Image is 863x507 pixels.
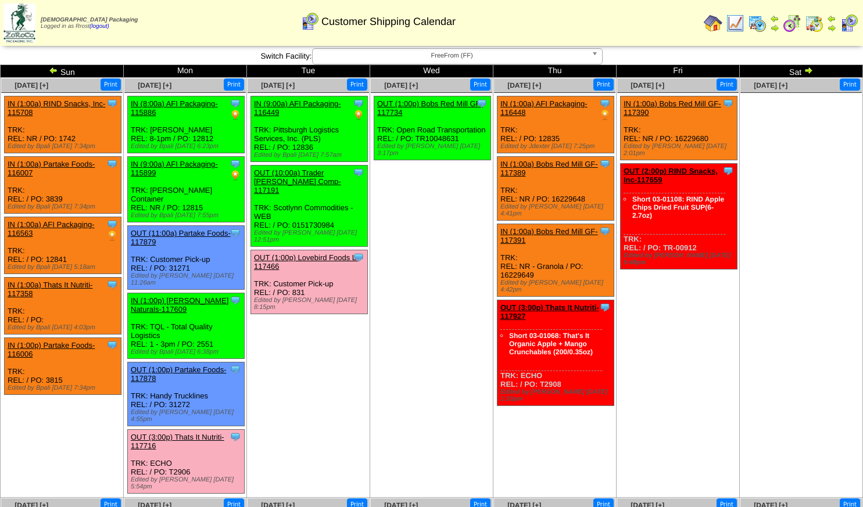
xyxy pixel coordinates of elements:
a: OUT (3:00p) Thats It Nutriti-117927 [500,303,599,321]
div: Edited by [PERSON_NAME] [DATE] 3:17pm [377,143,490,157]
img: Tooltip [476,98,488,109]
img: Tooltip [722,165,734,177]
img: Tooltip [230,364,241,375]
img: calendarcustomer.gif [300,12,319,31]
img: Tooltip [353,98,364,109]
button: Print [593,78,614,91]
button: Print [347,78,367,91]
div: TRK: ECHO REL: / PO: T2906 [128,430,245,494]
span: FreeFrom (FF) [317,49,587,63]
img: Tooltip [106,339,118,351]
div: Edited by Bpali [DATE] 6:23pm [131,143,244,150]
div: Edited by [PERSON_NAME] [DATE] 12:51pm [254,229,367,243]
td: Fri [617,65,740,78]
span: Customer Shipping Calendar [321,16,456,28]
img: line_graph.gif [726,14,744,33]
div: Edited by Bpali [DATE] 4:03pm [8,324,121,331]
img: arrowright.gif [770,23,779,33]
div: TRK: [PERSON_NAME] REL: 8-1pm / PO: 12812 [128,96,245,153]
button: Print [101,78,121,91]
a: OUT (11:00a) Partake Foods-117879 [131,229,231,246]
td: Thu [493,65,617,78]
a: IN (9:00a) AFI Packaging-116449 [254,99,341,117]
img: calendarinout.gif [805,14,823,33]
div: Edited by [PERSON_NAME] [DATE] 5:54pm [131,476,244,490]
div: Edited by Bpali [DATE] 6:38pm [131,348,244,355]
img: Tooltip [599,158,611,170]
img: arrowleft.gif [770,14,779,23]
td: Tue [247,65,370,78]
a: IN (1:00a) RIND Snacks, Inc-115708 [8,99,105,117]
a: (logout) [89,23,109,30]
div: Edited by Bpali [DATE] 7:34pm [8,203,121,210]
button: Print [717,78,737,91]
a: IN (1:00a) Bobs Red Mill GF-117390 [624,99,721,117]
img: Tooltip [722,98,734,109]
a: OUT (3:00p) Thats It Nutriti-117716 [131,433,224,450]
img: PO [106,230,118,242]
a: IN (1:00a) Bobs Red Mill GF-117389 [500,160,598,177]
a: [DATE] [+] [631,81,664,89]
div: Edited by Bpali [DATE] 7:34pm [8,384,121,391]
td: Sun [1,65,124,78]
div: Edited by [PERSON_NAME] [DATE] 2:01pm [624,143,737,157]
img: calendarblend.gif [783,14,801,33]
img: calendarcustomer.gif [840,14,858,33]
a: IN (9:00a) AFI Packaging-115899 [131,160,218,177]
a: OUT (1:00p) Partake Foods-117878 [131,365,227,383]
div: TRK: Open Road Transportation REL: / PO: TR10048631 [374,96,491,160]
div: TRK: Handy Trucklines REL: / PO: 31272 [128,362,245,426]
div: TRK: ECHO REL: / PO: T2908 [497,300,614,406]
a: OUT (2:00p) RIND Snacks, Inc-117659 [624,167,718,184]
div: Edited by Bpali [DATE] 5:18am [8,264,121,271]
div: Edited by [PERSON_NAME] [DATE] 4:55pm [131,409,244,423]
a: [DATE] [+] [507,81,541,89]
a: [DATE] [+] [15,81,48,89]
div: Edited by [PERSON_NAME] [DATE] 5:48pm [624,252,737,266]
div: TRK: Customer Pick-up REL: / PO: 31271 [128,226,245,290]
div: Edited by [PERSON_NAME] [DATE] 4:41pm [500,203,614,217]
div: TRK: REL: / PO: 12835 [497,96,614,153]
img: Tooltip [230,98,241,109]
a: IN (1:00a) Bobs Red Mill GF-117391 [500,227,598,244]
a: IN (1:00p) [PERSON_NAME] Naturals-117609 [131,296,228,314]
div: Edited by Jdexter [DATE] 7:25pm [500,143,614,150]
img: PO [599,109,611,121]
span: [DEMOGRAPHIC_DATA] Packaging [41,17,138,23]
img: arrowright.gif [804,66,813,75]
div: TRK: REL: / PO: [5,278,121,335]
span: [DATE] [+] [138,81,171,89]
a: Short 03-01068: That's It Organic Apple + Mango Crunchables (200/0.35oz) [509,332,593,356]
img: Tooltip [353,167,364,178]
button: Print [470,78,490,91]
img: calendarprod.gif [748,14,767,33]
div: TRK: TQL - Total Quality Logistics REL: 1 - 3pm / PO: 2551 [128,293,245,359]
button: Print [840,78,860,91]
div: Edited by Bpali [DATE] 7:57am [254,152,367,159]
img: Tooltip [599,301,611,313]
a: [DATE] [+] [384,81,418,89]
div: Edited by [PERSON_NAME] [DATE] 11:26am [131,272,244,286]
div: Edited by [PERSON_NAME] [DATE] 1:33pm [500,389,614,402]
a: IN (1:00a) Thats It Nutriti-117358 [8,281,92,298]
a: Short 03-01108: RIND Apple Chips Dried Fruit SUP(6-2.7oz) [632,195,724,220]
div: TRK: Customer Pick-up REL: / PO: 831 [251,250,368,314]
div: TRK: REL: / PO: 3815 [5,338,121,395]
a: IN (1:00p) Partake Foods-116006 [8,341,95,358]
div: TRK: REL: NR - Granola / PO: 16229649 [497,224,614,297]
a: [DATE] [+] [261,81,295,89]
span: Logged in as Rrost [41,17,138,30]
td: Wed [370,65,493,78]
a: IN (1:00a) AFI Packaging-116563 [8,220,95,238]
button: Print [224,78,244,91]
td: Mon [124,65,247,78]
a: [DATE] [+] [754,81,787,89]
img: PO [353,109,364,121]
img: Tooltip [230,227,241,239]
